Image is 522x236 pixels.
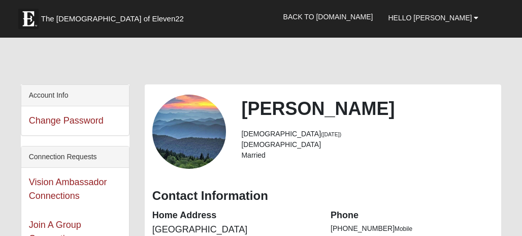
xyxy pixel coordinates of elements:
[21,85,129,106] div: Account Info
[388,14,472,22] span: Hello [PERSON_NAME]
[29,177,107,201] a: Vision Ambassador Connections
[331,223,494,234] li: [PHONE_NUMBER]
[395,225,412,232] span: Mobile
[241,98,494,120] h2: [PERSON_NAME]
[18,9,39,29] img: Eleven22 logo
[241,150,494,161] li: Married
[29,115,104,126] a: Change Password
[152,209,315,222] dt: Home Address
[241,139,494,150] li: [DEMOGRAPHIC_DATA]
[321,131,341,137] small: ([DATE])
[241,129,494,139] li: [DEMOGRAPHIC_DATA]
[331,209,494,222] dt: Phone
[152,95,226,169] a: View Fullsize Photo
[152,189,494,203] h3: Contact Information
[276,4,381,29] a: Back to [DOMAIN_NAME]
[13,4,216,29] a: The [DEMOGRAPHIC_DATA] of Eleven22
[21,146,129,168] div: Connection Requests
[41,14,184,24] span: The [DEMOGRAPHIC_DATA] of Eleven22
[380,5,486,31] a: Hello [PERSON_NAME]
